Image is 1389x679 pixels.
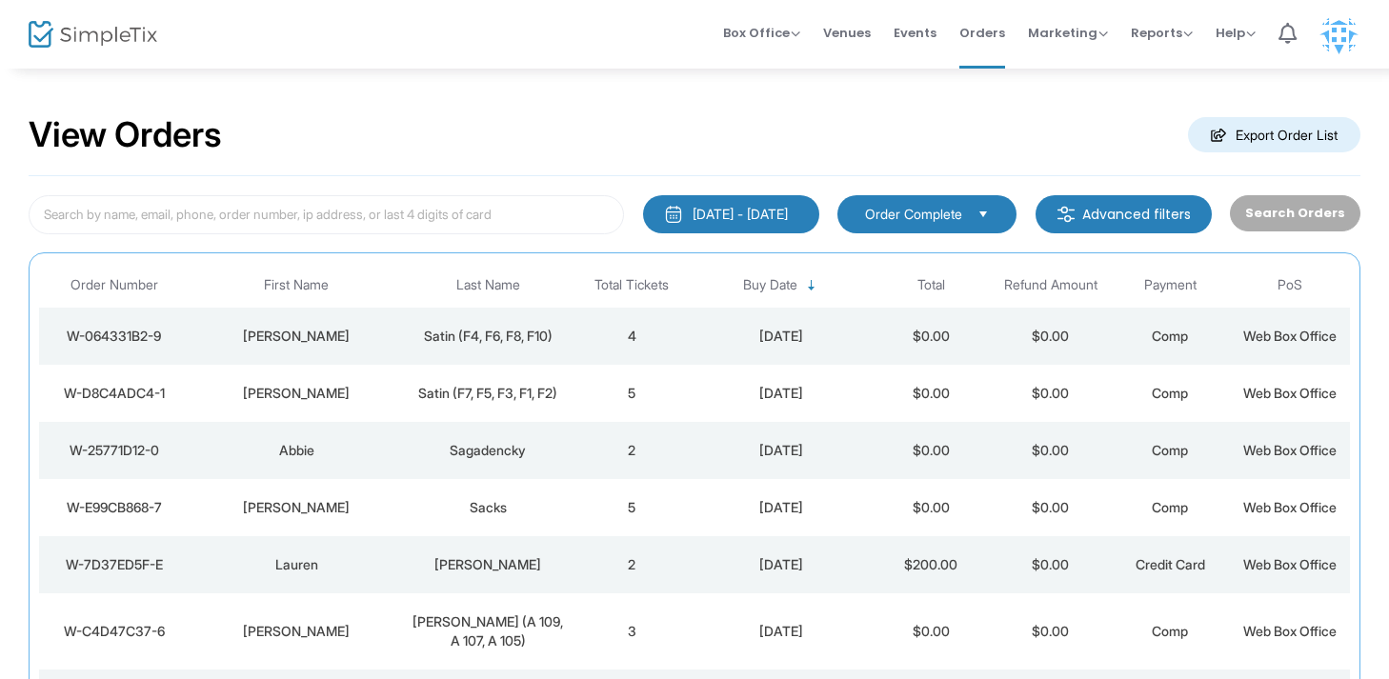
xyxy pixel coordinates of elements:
[696,327,866,346] div: 9/16/2025
[1216,24,1256,42] span: Help
[1152,442,1188,458] span: Comp
[871,308,991,365] td: $0.00
[572,593,692,669] td: 3
[44,622,184,641] div: W-C4D47C37-6
[696,555,866,574] div: 9/16/2025
[409,498,567,517] div: Sacks
[1152,328,1188,344] span: Comp
[572,422,692,479] td: 2
[409,441,567,460] div: Sagadencky
[193,384,399,403] div: Allyson
[44,327,184,346] div: W-064331B2-9
[1131,24,1193,42] span: Reports
[264,277,329,293] span: First Name
[1243,442,1337,458] span: Web Box Office
[409,612,567,650] div: Rosen (A 109, A 107, A 105)
[1036,195,1212,233] m-button: Advanced filters
[1243,556,1337,572] span: Web Box Office
[959,9,1005,57] span: Orders
[991,536,1111,593] td: $0.00
[1243,499,1337,515] span: Web Box Office
[572,536,692,593] td: 2
[991,593,1111,669] td: $0.00
[1028,24,1108,42] span: Marketing
[1152,385,1188,401] span: Comp
[1278,277,1302,293] span: PoS
[696,622,866,641] div: 9/16/2025
[44,555,184,574] div: W-7D37ED5F-E
[723,24,800,42] span: Box Office
[871,365,991,422] td: $0.00
[1136,556,1205,572] span: Credit Card
[804,278,819,293] span: Sortable
[1243,385,1337,401] span: Web Box Office
[1152,623,1188,639] span: Comp
[1243,623,1337,639] span: Web Box Office
[991,308,1111,365] td: $0.00
[193,327,399,346] div: Allyson
[871,263,991,308] th: Total
[29,114,222,156] h2: View Orders
[871,479,991,536] td: $0.00
[193,441,399,460] div: Abbie
[696,441,866,460] div: 9/16/2025
[871,422,991,479] td: $0.00
[572,479,692,536] td: 5
[743,277,797,293] span: Buy Date
[823,9,871,57] span: Venues
[1243,328,1337,344] span: Web Box Office
[409,555,567,574] div: Rosenberg
[970,204,996,225] button: Select
[1152,499,1188,515] span: Comp
[1144,277,1197,293] span: Payment
[409,384,567,403] div: Satin (F7, F5, F3, F1, F2)
[991,479,1111,536] td: $0.00
[456,277,520,293] span: Last Name
[1188,117,1360,152] m-button: Export Order List
[664,205,683,224] img: monthly
[44,384,184,403] div: W-D8C4ADC4-1
[871,536,991,593] td: $200.00
[572,263,692,308] th: Total Tickets
[409,327,567,346] div: Satin (F4, F6, F8, F10)
[1057,205,1076,224] img: filter
[44,498,184,517] div: W-E99CB868-7
[894,9,936,57] span: Events
[696,498,866,517] div: 9/16/2025
[29,195,624,234] input: Search by name, email, phone, order number, ip address, or last 4 digits of card
[991,422,1111,479] td: $0.00
[193,622,399,641] div: Jacqueline
[193,555,399,574] div: Lauren
[696,384,866,403] div: 9/16/2025
[572,365,692,422] td: 5
[193,498,399,517] div: Barb
[572,308,692,365] td: 4
[70,277,158,293] span: Order Number
[643,195,819,233] button: [DATE] - [DATE]
[871,593,991,669] td: $0.00
[865,205,962,224] span: Order Complete
[991,365,1111,422] td: $0.00
[693,205,788,224] div: [DATE] - [DATE]
[44,441,184,460] div: W-25771D12-0
[991,263,1111,308] th: Refund Amount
